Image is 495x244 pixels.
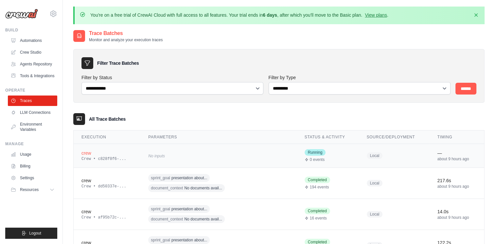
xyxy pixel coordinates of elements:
[8,71,57,81] a: Tools & Integrations
[29,231,41,236] span: Logout
[148,151,274,160] div: No inputs
[8,96,57,106] a: Traces
[90,12,388,18] p: You're on a free trial of CrewAI Cloud with full access to all features. Your trial ends in , aft...
[184,217,222,222] span: No documents avail...
[5,27,57,33] div: Build
[310,157,325,162] span: 0 events
[97,60,139,66] h3: Filter Trace Batches
[365,12,387,18] a: View plans
[171,237,207,243] span: presentation about...
[437,177,476,184] div: 217.6s
[151,217,183,222] span: document_context
[359,131,430,144] th: Source/Deployment
[437,156,476,162] div: about 9 hours ago
[269,74,451,81] label: Filter by Type
[462,213,495,244] iframe: Chat Widget
[89,37,163,43] p: Monitor and analyze your execution traces
[367,180,383,186] span: Local
[151,185,183,191] span: document_context
[367,152,383,159] span: Local
[5,141,57,147] div: Manage
[81,215,133,220] div: Crew • af95b72c-...
[263,12,277,18] strong: 6 days
[437,215,476,220] div: about 9 hours ago
[305,149,326,156] span: Running
[437,184,476,189] div: about 9 hours ago
[89,116,126,122] h3: All Trace Batches
[437,208,476,215] div: 14.0s
[8,59,57,69] a: Agents Repository
[81,177,133,184] div: crew
[81,208,133,215] div: crew
[437,150,476,156] div: —
[305,208,330,214] span: Completed
[74,144,484,167] tr: View details for crew execution
[74,131,140,144] th: Execution
[148,173,274,193] div: sprint_goal: presentation about goats, document_context: No documents available.
[81,184,133,189] div: Crew • dd50337e-...
[8,161,57,171] a: Billing
[74,199,484,230] tr: View details for crew execution
[8,47,57,58] a: Crew Studio
[8,173,57,183] a: Settings
[297,131,359,144] th: Status & Activity
[310,184,329,190] span: 194 events
[81,74,263,81] label: Filter by Status
[8,119,57,135] a: Environment Variables
[367,211,383,218] span: Local
[151,206,170,212] span: sprint_goal
[8,107,57,118] a: LLM Connections
[430,131,484,144] th: Timing
[310,216,327,221] span: 16 events
[20,187,39,192] span: Resources
[305,177,330,183] span: Completed
[171,206,207,212] span: presentation about...
[148,154,165,158] span: No inputs
[184,185,222,191] span: No documents avail...
[148,204,274,224] div: sprint_goal: presentation about goats, document_context: No documents available.
[81,150,133,156] div: crew
[5,228,57,239] button: Logout
[171,175,207,181] span: presentation about...
[8,184,57,195] button: Resources
[81,156,133,162] div: Crew • c828f0f6-...
[8,35,57,46] a: Automations
[151,237,170,243] span: sprint_goal
[140,131,296,144] th: Parameters
[5,9,38,19] img: Logo
[89,29,163,37] h2: Trace Batches
[151,175,170,181] span: sprint_goal
[5,88,57,93] div: Operate
[8,149,57,160] a: Usage
[74,167,484,199] tr: View details for crew execution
